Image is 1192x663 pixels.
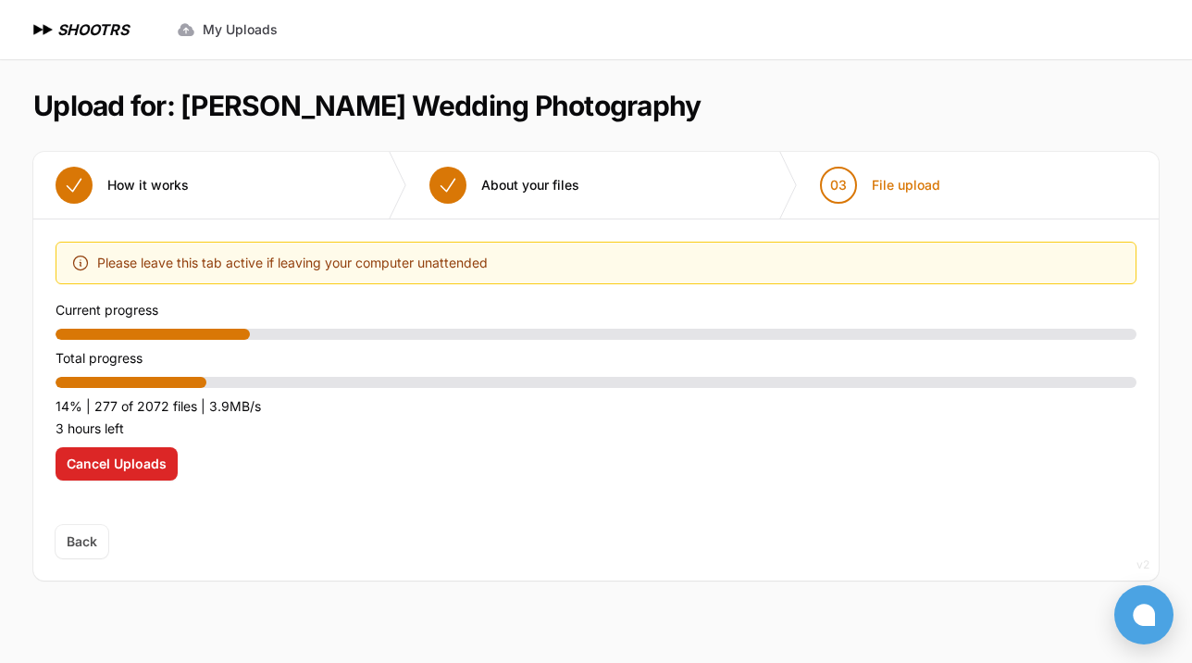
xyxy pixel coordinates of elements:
button: About your files [407,152,602,219]
img: SHOOTRS [30,19,57,41]
span: About your files [481,176,579,194]
h1: Upload for: [PERSON_NAME] Wedding Photography [33,89,701,122]
a: My Uploads [166,13,289,46]
p: 14% | 277 of 2072 files | 3.9MB/s [56,395,1136,418]
span: Cancel Uploads [67,455,167,473]
a: SHOOTRS SHOOTRS [30,19,129,41]
span: File upload [872,176,940,194]
span: How it works [107,176,189,194]
span: My Uploads [203,20,278,39]
button: How it works [33,152,211,219]
p: Current progress [56,299,1136,321]
span: 03 [830,176,847,194]
p: Total progress [56,347,1136,369]
button: Open chat window [1114,585,1173,644]
span: Please leave this tab active if leaving your computer unattended [97,252,488,274]
p: 3 hours left [56,418,1136,440]
button: Cancel Uploads [56,447,178,481]
h1: SHOOTRS [57,19,129,41]
div: v2 [1136,554,1149,576]
button: 03 File upload [798,152,962,219]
